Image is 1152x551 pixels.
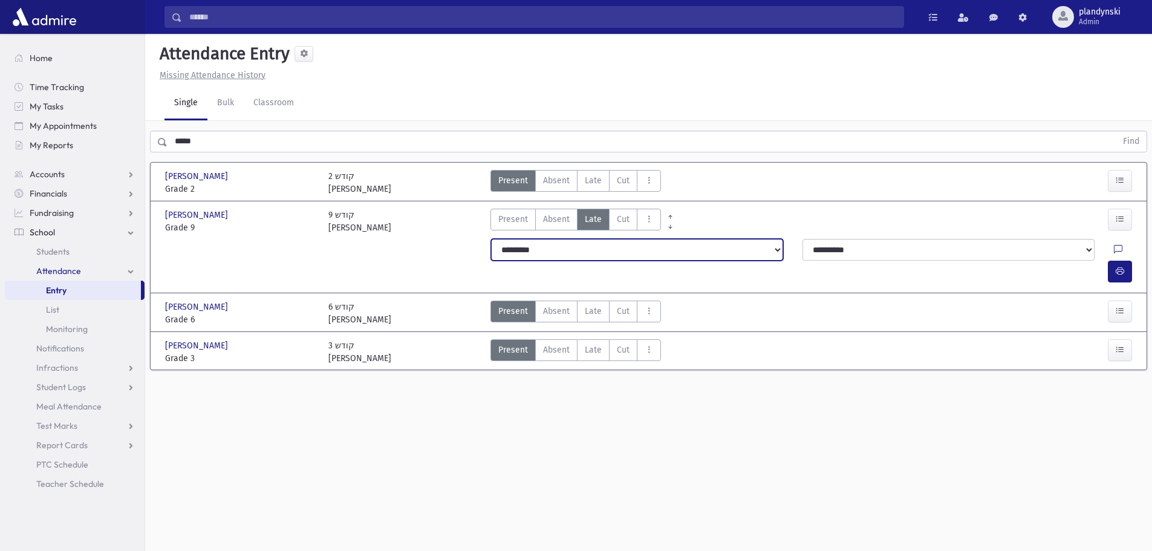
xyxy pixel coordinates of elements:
a: List [5,300,145,319]
a: Teacher Schedule [5,474,145,494]
span: plandynski [1079,7,1121,17]
div: 3 קודש [PERSON_NAME] [328,339,391,365]
span: Grade 9 [165,221,316,234]
span: Entry [46,285,67,296]
span: School [30,227,55,238]
a: Attendance [5,261,145,281]
span: Teacher Schedule [36,478,104,489]
span: Cut [617,305,630,318]
a: School [5,223,145,242]
span: Grade 6 [165,313,316,326]
a: My Reports [5,135,145,155]
u: Missing Attendance History [160,70,265,80]
span: Late [585,174,602,187]
div: AttTypes [490,170,661,195]
span: Admin [1079,17,1121,27]
a: Infractions [5,358,145,377]
span: Cut [617,213,630,226]
span: Present [498,174,528,187]
span: Infractions [36,362,78,373]
span: Meal Attendance [36,401,102,412]
span: My Reports [30,140,73,151]
div: 2 קודש [PERSON_NAME] [328,170,391,195]
a: Classroom [244,86,304,120]
a: Students [5,242,145,261]
a: Student Logs [5,377,145,397]
span: Present [498,344,528,356]
a: Report Cards [5,435,145,455]
a: PTC Schedule [5,455,145,474]
div: AttTypes [490,339,661,365]
span: My Tasks [30,101,63,112]
button: Find [1116,131,1147,152]
span: Absent [543,213,570,226]
img: AdmirePro [10,5,79,29]
input: Search [182,6,903,28]
span: Late [585,344,602,356]
div: AttTypes [490,301,661,326]
a: Time Tracking [5,77,145,97]
span: Student Logs [36,382,86,393]
a: Test Marks [5,416,145,435]
span: [PERSON_NAME] [165,209,230,221]
span: [PERSON_NAME] [165,339,230,352]
a: Monitoring [5,319,145,339]
span: Grade 3 [165,352,316,365]
span: Late [585,305,602,318]
span: Students [36,246,70,257]
span: Absent [543,344,570,356]
span: Grade 2 [165,183,316,195]
a: Accounts [5,165,145,184]
span: Financials [30,188,67,199]
span: Attendance [36,266,81,276]
span: Monitoring [46,324,88,334]
span: List [46,304,59,315]
a: Fundraising [5,203,145,223]
span: Accounts [30,169,65,180]
span: My Appointments [30,120,97,131]
a: Financials [5,184,145,203]
a: Meal Attendance [5,397,145,416]
span: Absent [543,174,570,187]
div: 9 קודש [PERSON_NAME] [328,209,391,234]
a: My Appointments [5,116,145,135]
span: Late [585,213,602,226]
span: Present [498,213,528,226]
a: Single [164,86,207,120]
span: Cut [617,344,630,356]
span: Test Marks [36,420,77,431]
span: Fundraising [30,207,74,218]
a: Missing Attendance History [155,70,265,80]
a: Bulk [207,86,244,120]
h5: Attendance Entry [155,44,290,64]
a: Notifications [5,339,145,358]
span: Report Cards [36,440,88,451]
a: My Tasks [5,97,145,116]
span: PTC Schedule [36,459,88,470]
span: Present [498,305,528,318]
span: Time Tracking [30,82,84,93]
a: Entry [5,281,141,300]
div: 6 קודש [PERSON_NAME] [328,301,391,326]
a: Home [5,48,145,68]
span: [PERSON_NAME] [165,301,230,313]
div: AttTypes [490,209,661,234]
span: Notifications [36,343,84,354]
span: [PERSON_NAME] [165,170,230,183]
span: Home [30,53,53,64]
span: Cut [617,174,630,187]
span: Absent [543,305,570,318]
